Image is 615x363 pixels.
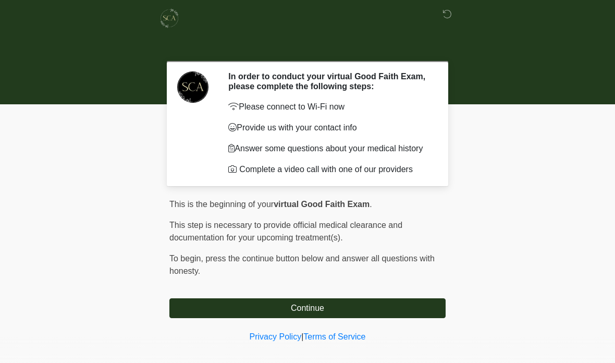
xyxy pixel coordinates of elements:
[228,163,430,176] li: Complete a video call with one of our providers
[169,298,446,318] button: Continue
[274,200,370,209] strong: virtual Good Faith Exam
[159,8,180,29] img: Skinchic Dallas Logo
[169,200,274,209] span: This is the beginning of your
[169,254,435,275] span: press the continue button below and answer all questions with honesty.
[177,71,208,103] img: Agent Avatar
[303,332,365,341] a: Terms of Service
[169,254,205,263] span: To begin,
[250,332,302,341] a: Privacy Policy
[228,142,430,155] p: Answer some questions about your medical history
[228,71,430,91] h2: In order to conduct your virtual Good Faith Exam, please complete the following steps:
[301,332,303,341] a: |
[370,200,372,209] span: .
[228,101,430,113] p: Please connect to Wi-Fi now
[228,122,430,134] p: Provide us with your contact info
[162,38,453,57] h1: ‎ ‎
[169,221,402,242] span: This step is necessary to provide official medical clearance and documentation for your upcoming ...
